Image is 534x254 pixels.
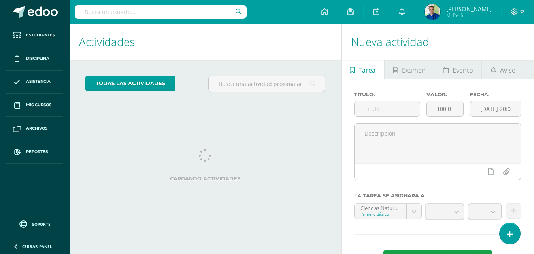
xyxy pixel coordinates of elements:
[26,55,49,62] span: Disciplina
[22,244,52,249] span: Cerrar panel
[446,12,492,19] span: Mi Perfil
[342,60,384,79] a: Tarea
[6,140,63,164] a: Reportes
[446,5,492,13] span: [PERSON_NAME]
[425,4,440,20] img: a16637801c4a6befc1e140411cafe4ae.png
[470,92,521,97] label: Fecha:
[482,60,524,79] a: Aviso
[75,5,247,19] input: Busca un usuario...
[354,92,420,97] label: Título:
[6,117,63,140] a: Archivos
[79,24,332,60] h1: Actividades
[6,47,63,71] a: Disciplina
[6,24,63,47] a: Estudiantes
[85,176,325,181] label: Cargando actividades
[85,76,175,91] a: todas las Actividades
[26,149,48,155] span: Reportes
[470,101,521,116] input: Fecha de entrega
[385,60,434,79] a: Examen
[500,61,516,80] span: Aviso
[26,125,47,132] span: Archivos
[360,211,401,217] div: Primero Básico
[9,218,60,229] a: Soporte
[434,60,481,79] a: Evento
[6,71,63,94] a: Asistencia
[453,61,473,80] span: Evento
[6,94,63,117] a: Mis cursos
[355,204,422,219] a: Ciencias Naturales (Introducción a la Biología) 'A'Primero Básico
[26,78,51,85] span: Asistencia
[427,101,463,116] input: Puntos máximos
[26,102,51,108] span: Mis cursos
[26,32,55,38] span: Estudiantes
[351,24,525,60] h1: Nueva actividad
[355,101,420,116] input: Título
[354,193,521,199] label: La tarea se asignará a:
[360,204,401,211] div: Ciencias Naturales (Introducción a la Biología) 'A'
[426,92,464,97] label: Valor:
[32,222,51,227] span: Soporte
[359,61,375,80] span: Tarea
[402,61,426,80] span: Examen
[209,76,325,92] input: Busca una actividad próxima aquí...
